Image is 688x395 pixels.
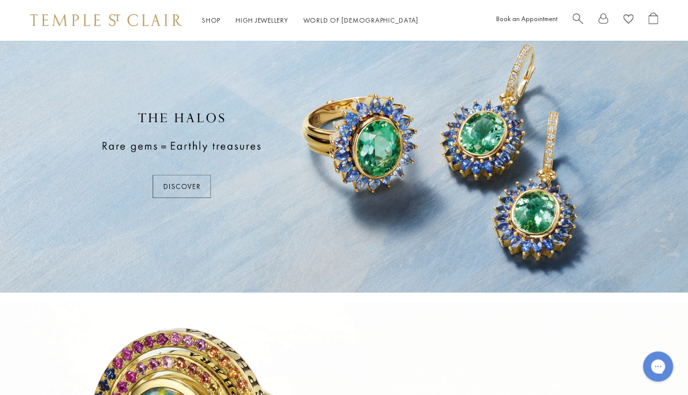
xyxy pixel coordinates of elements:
[496,14,557,23] a: Book an Appointment
[623,13,633,28] a: View Wishlist
[202,14,418,27] nav: Main navigation
[648,13,658,28] a: Open Shopping Bag
[236,16,288,25] a: High JewelleryHigh Jewellery
[202,16,220,25] a: ShopShop
[638,348,678,385] iframe: Gorgias live chat messenger
[30,14,182,26] img: Temple St. Clair
[572,13,583,28] a: Search
[303,16,418,25] a: World of [DEMOGRAPHIC_DATA]World of [DEMOGRAPHIC_DATA]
